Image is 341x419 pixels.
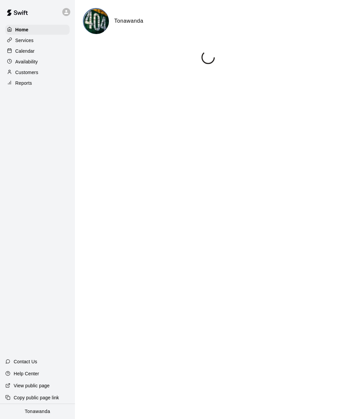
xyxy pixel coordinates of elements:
a: Services [5,35,70,45]
a: Calendar [5,46,70,56]
p: Availability [15,58,38,65]
p: Reports [15,80,32,86]
a: Customers [5,67,70,77]
p: Services [15,37,34,44]
p: Contact Us [14,358,37,365]
p: Home [15,26,29,33]
p: Calendar [15,48,35,54]
p: View public page [14,382,50,389]
a: Reports [5,78,70,88]
a: Availability [5,57,70,67]
a: Home [5,25,70,35]
p: Help Center [14,370,39,377]
h6: Tonawanda [114,17,144,25]
p: Tonawanda [25,408,50,415]
p: Customers [15,69,38,76]
p: Copy public page link [14,394,59,401]
img: Tonawanda logo [84,9,109,34]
